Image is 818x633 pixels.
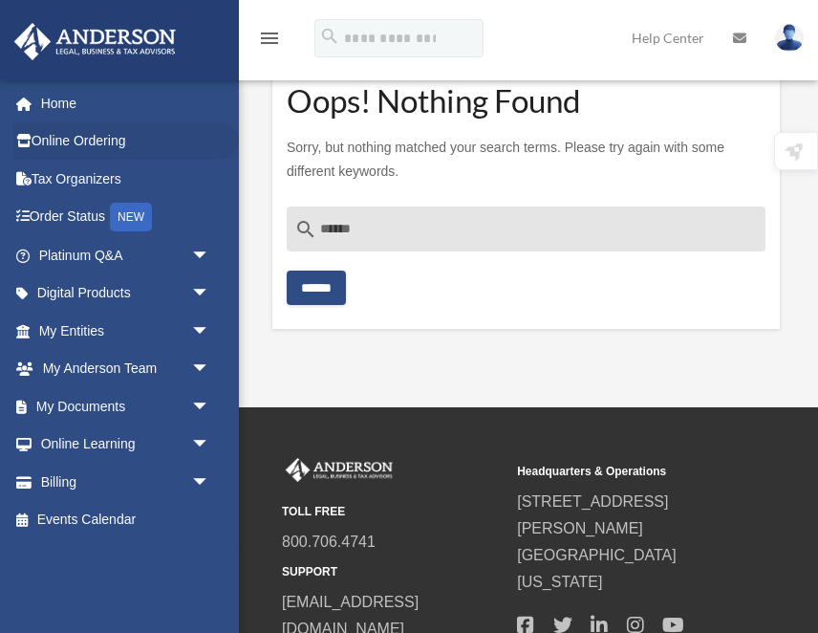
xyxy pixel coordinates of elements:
[13,426,239,464] a: Online Learningarrow_drop_down
[517,493,668,536] a: [STREET_ADDRESS][PERSON_NAME]
[191,463,229,502] span: arrow_drop_down
[191,236,229,275] span: arrow_drop_down
[287,89,765,113] h1: Oops! Nothing Found
[517,547,677,590] a: [GEOGRAPHIC_DATA][US_STATE]
[294,218,317,241] i: search
[319,26,340,47] i: search
[13,122,239,161] a: Online Ordering
[191,274,229,314] span: arrow_drop_down
[13,160,239,198] a: Tax Organizers
[282,502,504,522] small: TOLL FREE
[282,534,376,550] a: 800.706.4741
[110,203,152,231] div: NEW
[13,312,239,350] a: My Entitiesarrow_drop_down
[191,387,229,426] span: arrow_drop_down
[282,458,397,483] img: Anderson Advisors Platinum Portal
[13,236,239,274] a: Platinum Q&Aarrow_drop_down
[13,501,239,539] a: Events Calendar
[517,462,739,482] small: Headquarters & Operations
[9,23,182,60] img: Anderson Advisors Platinum Portal
[191,350,229,389] span: arrow_drop_down
[287,136,765,183] p: Sorry, but nothing matched your search terms. Please try again with some different keywords.
[775,24,804,52] img: User Pic
[258,33,281,50] a: menu
[13,274,239,313] a: Digital Productsarrow_drop_down
[282,562,504,582] small: SUPPORT
[191,426,229,465] span: arrow_drop_down
[13,84,229,122] a: Home
[13,350,239,388] a: My Anderson Teamarrow_drop_down
[13,387,239,426] a: My Documentsarrow_drop_down
[13,463,239,501] a: Billingarrow_drop_down
[191,312,229,351] span: arrow_drop_down
[13,198,239,237] a: Order StatusNEW
[258,27,281,50] i: menu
